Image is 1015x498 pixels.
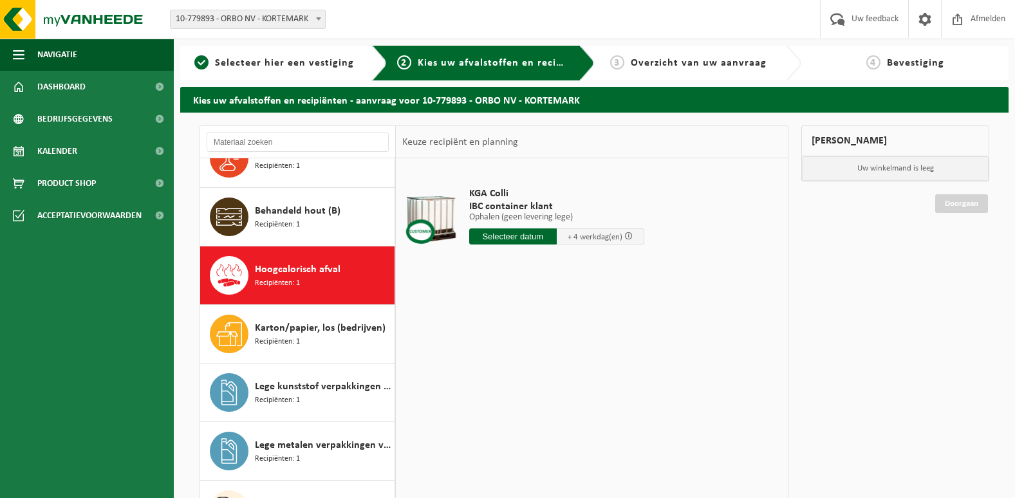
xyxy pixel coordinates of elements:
[215,58,354,68] span: Selecteer hier een vestiging
[255,262,340,277] span: Hoogcalorisch afval
[255,453,300,465] span: Recipiënten: 1
[255,336,300,348] span: Recipiënten: 1
[935,194,988,213] a: Doorgaan
[631,58,767,68] span: Overzicht van uw aanvraag
[469,187,644,200] span: KGA Colli
[469,213,644,222] p: Ophalen (geen levering lege)
[469,200,644,213] span: IBC container klant
[170,10,326,29] span: 10-779893 - ORBO NV - KORTEMARK
[194,55,209,69] span: 1
[568,233,622,241] span: + 4 werkdag(en)
[37,199,142,232] span: Acceptatievoorwaarden
[207,133,389,152] input: Materiaal zoeken
[255,277,300,290] span: Recipiënten: 1
[180,87,1009,112] h2: Kies uw afvalstoffen en recipiënten - aanvraag voor 10-779893 - ORBO NV - KORTEMARK
[200,129,395,188] button: Anorganische zuren vloeibaar in IBC Recipiënten: 1
[801,125,989,156] div: [PERSON_NAME]
[200,305,395,364] button: Karton/papier, los (bedrijven) Recipiënten: 1
[171,10,325,28] span: 10-779893 - ORBO NV - KORTEMARK
[802,156,989,181] p: Uw winkelmand is leeg
[255,219,300,231] span: Recipiënten: 1
[37,39,77,71] span: Navigatie
[37,167,96,199] span: Product Shop
[200,246,395,305] button: Hoogcalorisch afval Recipiënten: 1
[255,438,391,453] span: Lege metalen verpakkingen van gevaarlijke stoffen
[255,160,300,172] span: Recipiënten: 1
[187,55,362,71] a: 1Selecteer hier een vestiging
[200,188,395,246] button: Behandeld hout (B) Recipiënten: 1
[610,55,624,69] span: 3
[255,379,391,394] span: Lege kunststof verpakkingen van gevaarlijke stoffen
[255,394,300,407] span: Recipiënten: 1
[200,422,395,481] button: Lege metalen verpakkingen van gevaarlijke stoffen Recipiënten: 1
[37,135,77,167] span: Kalender
[469,228,557,244] input: Selecteer datum
[255,320,386,336] span: Karton/papier, los (bedrijven)
[887,58,944,68] span: Bevestiging
[396,126,525,158] div: Keuze recipiënt en planning
[397,55,411,69] span: 2
[418,58,595,68] span: Kies uw afvalstoffen en recipiënten
[37,103,113,135] span: Bedrijfsgegevens
[866,55,880,69] span: 4
[200,364,395,422] button: Lege kunststof verpakkingen van gevaarlijke stoffen Recipiënten: 1
[255,203,340,219] span: Behandeld hout (B)
[37,71,86,103] span: Dashboard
